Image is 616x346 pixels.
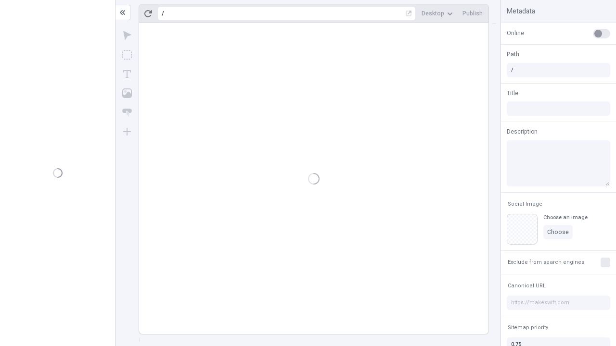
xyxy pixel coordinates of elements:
[508,200,542,208] span: Social Image
[418,6,457,21] button: Desktop
[422,10,444,17] span: Desktop
[507,29,524,37] span: Online
[118,104,136,121] button: Button
[507,89,518,98] span: Title
[118,65,136,83] button: Text
[462,10,483,17] span: Publish
[118,46,136,63] button: Box
[506,198,544,210] button: Social Image
[543,225,573,239] button: Choose
[506,322,550,334] button: Sitemap priority
[506,280,548,292] button: Canonical URL
[507,127,538,136] span: Description
[508,259,584,266] span: Exclude from search engines
[118,85,136,102] button: Image
[459,6,487,21] button: Publish
[508,324,548,331] span: Sitemap priority
[506,257,586,268] button: Exclude from search engines
[543,214,588,221] div: Choose an image
[507,50,519,59] span: Path
[508,282,546,289] span: Canonical URL
[162,10,164,17] div: /
[507,296,610,310] input: https://makeswift.com
[547,228,569,236] span: Choose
